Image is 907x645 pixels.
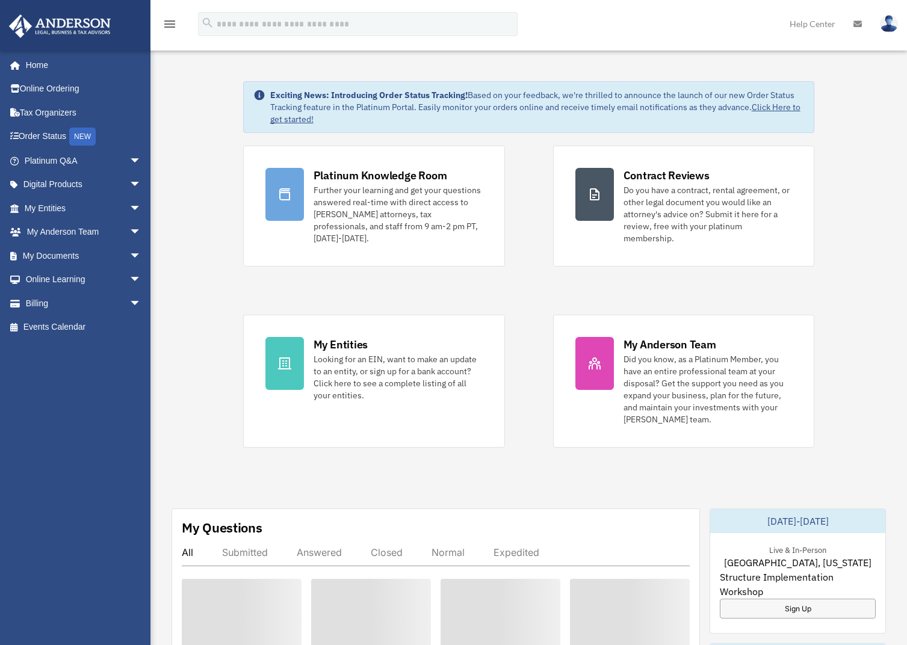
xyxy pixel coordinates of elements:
[314,184,483,244] div: Further your learning and get your questions answered real-time with direct access to [PERSON_NAM...
[222,546,268,558] div: Submitted
[314,168,447,183] div: Platinum Knowledge Room
[8,53,153,77] a: Home
[624,168,710,183] div: Contract Reviews
[720,599,876,619] a: Sign Up
[553,315,815,448] a: My Anderson Team Did you know, as a Platinum Member, you have an entire professional team at your...
[8,149,159,173] a: Platinum Q&Aarrow_drop_down
[163,21,177,31] a: menu
[371,546,403,558] div: Closed
[8,268,159,292] a: Online Learningarrow_drop_down
[624,184,793,244] div: Do you have a contract, rental agreement, or other legal document you would like an attorney's ad...
[270,102,800,125] a: Click Here to get started!
[760,543,836,555] div: Live & In-Person
[163,17,177,31] i: menu
[314,353,483,401] div: Looking for an EIN, want to make an update to an entity, or sign up for a bank account? Click her...
[720,570,876,599] span: Structure Implementation Workshop
[8,77,159,101] a: Online Ordering
[8,291,159,315] a: Billingarrow_drop_down
[69,128,96,146] div: NEW
[8,173,159,197] a: Digital Productsarrow_drop_down
[129,268,153,292] span: arrow_drop_down
[270,89,805,125] div: Based on your feedback, we're thrilled to announce the launch of our new Order Status Tracking fe...
[553,146,815,267] a: Contract Reviews Do you have a contract, rental agreement, or other legal document you would like...
[624,353,793,425] div: Did you know, as a Platinum Member, you have an entire professional team at your disposal? Get th...
[724,555,871,570] span: [GEOGRAPHIC_DATA], [US_STATE]
[8,244,159,268] a: My Documentsarrow_drop_down
[8,220,159,244] a: My Anderson Teamarrow_drop_down
[8,125,159,149] a: Order StatusNEW
[494,546,539,558] div: Expedited
[243,146,505,267] a: Platinum Knowledge Room Further your learning and get your questions answered real-time with dire...
[8,100,159,125] a: Tax Organizers
[243,315,505,448] a: My Entities Looking for an EIN, want to make an update to an entity, or sign up for a bank accoun...
[129,291,153,316] span: arrow_drop_down
[129,196,153,221] span: arrow_drop_down
[182,519,262,537] div: My Questions
[624,337,716,352] div: My Anderson Team
[8,315,159,339] a: Events Calendar
[201,16,214,29] i: search
[5,14,114,38] img: Anderson Advisors Platinum Portal
[432,546,465,558] div: Normal
[129,244,153,268] span: arrow_drop_down
[880,15,898,32] img: User Pic
[314,337,368,352] div: My Entities
[129,149,153,173] span: arrow_drop_down
[710,509,885,533] div: [DATE]-[DATE]
[129,173,153,197] span: arrow_drop_down
[182,546,193,558] div: All
[129,220,153,245] span: arrow_drop_down
[270,90,468,100] strong: Exciting News: Introducing Order Status Tracking!
[8,196,159,220] a: My Entitiesarrow_drop_down
[297,546,342,558] div: Answered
